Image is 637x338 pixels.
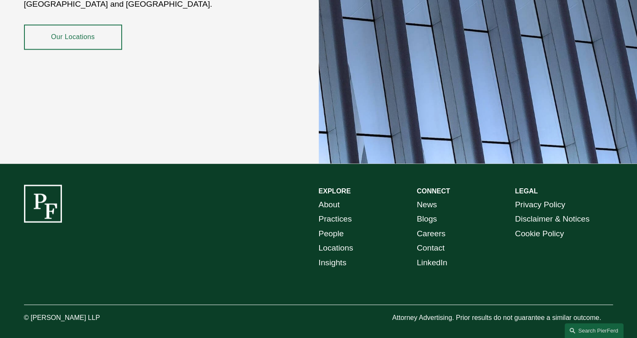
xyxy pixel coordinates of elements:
a: About [319,197,340,212]
a: Privacy Policy [515,197,565,212]
a: Disclaimer & Notices [515,211,589,226]
strong: CONNECT [417,187,450,194]
a: Contact [417,240,445,255]
a: Search this site [565,323,624,338]
a: LinkedIn [417,255,448,270]
a: News [417,197,437,212]
strong: LEGAL [515,187,538,194]
a: Locations [319,240,353,255]
a: Insights [319,255,346,270]
p: © [PERSON_NAME] LLP [24,312,147,324]
a: Our Locations [24,24,122,50]
a: Cookie Policy [515,226,564,241]
a: People [319,226,344,241]
p: Attorney Advertising. Prior results do not guarantee a similar outcome. [392,312,613,324]
a: Blogs [417,211,437,226]
a: Careers [417,226,445,241]
strong: EXPLORE [319,187,351,194]
a: Practices [319,211,352,226]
